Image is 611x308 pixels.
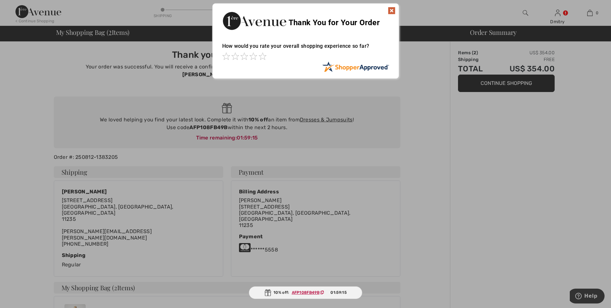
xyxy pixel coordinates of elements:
[14,5,28,10] span: Help
[222,10,287,32] img: Thank You for Your Order
[292,290,320,295] ins: AFP108FB49B
[222,36,389,61] div: How would you rate your overall shopping experience so far?
[249,286,362,299] div: 10% off:
[388,7,396,15] img: x
[289,18,380,27] span: Thank You for Your Order
[264,289,271,296] img: Gift.svg
[330,290,346,295] span: 01:59:15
